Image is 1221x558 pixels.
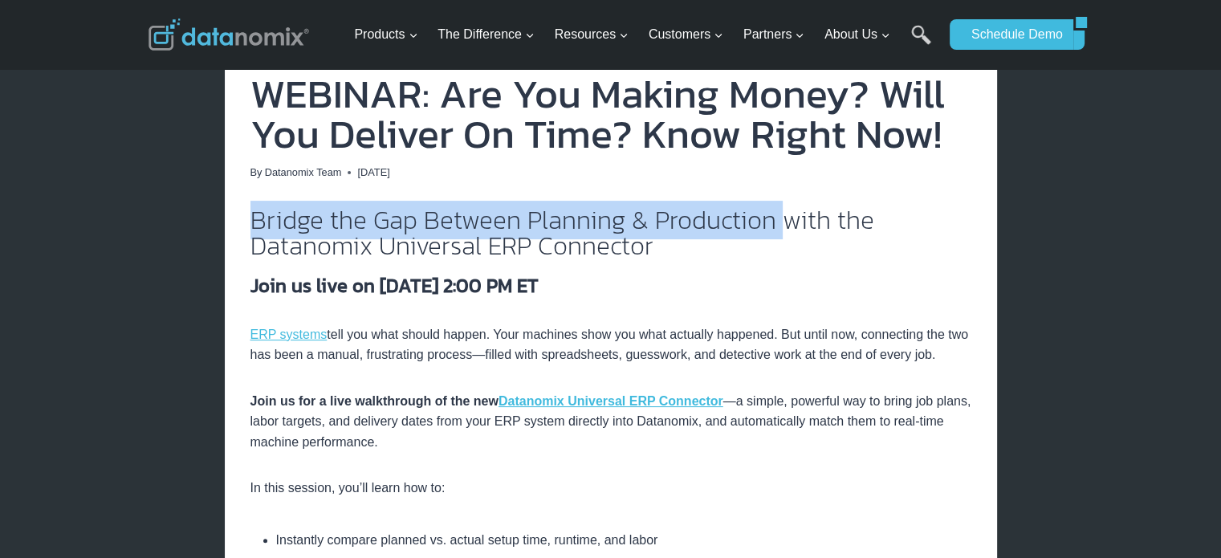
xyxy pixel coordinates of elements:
a: Terms [50,324,68,332]
span: Customers [649,24,723,45]
span: Phone number [360,120,433,135]
a: Privacy Policy [79,324,120,332]
a: Search [911,25,931,61]
time: [DATE] [357,165,389,181]
img: Datanomix [149,18,309,51]
span: Products [354,24,417,45]
a: Schedule Demo [950,19,1073,50]
span: By [250,165,263,181]
p: tell you what should happen. Your machines show you what actually happened. But until now, connec... [250,324,971,365]
a: ERP systems [250,328,328,341]
nav: Primary Navigation [348,9,942,61]
span: Partners [743,24,804,45]
span: Last Name [360,55,412,69]
span: About Us [824,24,890,45]
span: Resources [555,24,629,45]
a: Datanomix Universal ERP Connector [499,394,723,408]
h1: WEBINAR: Are You Making Money? Will You Deliver On Time? Know Right Now! [250,74,971,154]
strong: Join us live on [DATE] 2:00 PM ET [250,271,539,299]
strong: Join us for a live walkthrough of the new [250,394,723,408]
span: The Difference [438,24,535,45]
h2: Bridge the Gap Between Planning & Production with the Datanomix Universal ERP Connector [250,207,971,259]
p: —a simple, powerful way to bring job plans, labor targets, and delivery dates from your ERP syste... [250,391,971,453]
a: Datanomix Team [265,166,342,178]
